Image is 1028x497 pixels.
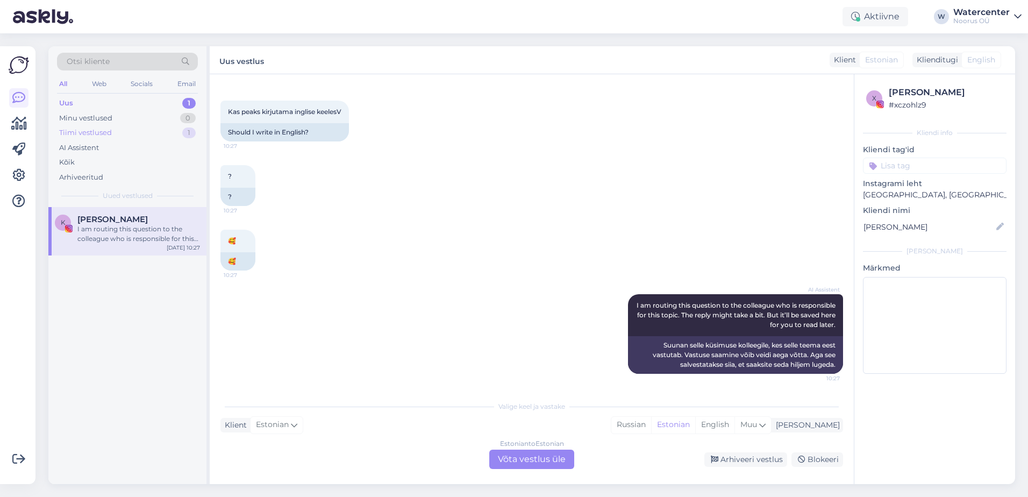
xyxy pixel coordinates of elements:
[889,86,1003,99] div: [PERSON_NAME]
[863,262,1006,274] p: Märkmed
[889,99,1003,111] div: # xczohlz9
[651,417,695,433] div: Estonian
[967,54,995,66] span: English
[220,420,247,431] div: Klient
[220,123,349,141] div: Should I write in English?
[863,246,1006,256] div: [PERSON_NAME]
[799,374,840,382] span: 10:27
[500,439,564,449] div: Estonian to Estonian
[128,77,155,91] div: Socials
[90,77,109,91] div: Web
[182,98,196,109] div: 1
[863,178,1006,189] p: Instagrami leht
[219,53,264,67] label: Uus vestlus
[59,172,103,183] div: Arhiveeritud
[704,452,787,467] div: Arhiveeri vestlus
[61,218,66,226] span: K
[59,157,75,168] div: Kõik
[843,7,908,26] div: Aktiivne
[934,9,949,24] div: W
[863,144,1006,155] p: Kliendi tag'id
[167,244,200,252] div: [DATE] 10:27
[59,127,112,138] div: Tiimi vestlused
[863,128,1006,138] div: Kliendi info
[863,158,1006,174] input: Lisa tag
[256,419,289,431] span: Estonian
[224,271,264,279] span: 10:27
[872,94,876,102] span: x
[180,113,196,124] div: 0
[220,188,255,206] div: ?
[628,336,843,374] div: Suunan selle küsimuse kolleegile, kes selle teema eest vastutab. Vastuse saamine võib veidi aega ...
[863,189,1006,201] p: [GEOGRAPHIC_DATA], [GEOGRAPHIC_DATA]
[77,215,148,224] span: Kristin Kerro
[489,450,574,469] div: Võta vestlus üle
[865,54,898,66] span: Estonian
[220,402,843,411] div: Valige keel ja vastake
[224,142,264,150] span: 10:27
[228,108,341,116] span: Kas peaks kirjutama inglise keelesV
[224,207,264,215] span: 10:27
[77,224,200,244] div: I am routing this question to the colleague who is responsible for this topic. The reply might ta...
[611,417,651,433] div: Russian
[695,417,734,433] div: English
[59,143,99,153] div: AI Assistent
[772,420,840,431] div: [PERSON_NAME]
[228,172,232,180] span: ?
[791,452,843,467] div: Blokeeri
[953,8,1022,25] a: WatercenterNoorus OÜ
[863,205,1006,216] p: Kliendi nimi
[830,54,856,66] div: Klient
[228,237,236,245] span: 🥰
[740,420,757,429] span: Muu
[182,127,196,138] div: 1
[912,54,958,66] div: Klienditugi
[799,286,840,294] span: AI Assistent
[67,56,110,67] span: Otsi kliente
[220,252,255,271] div: 🥰
[175,77,198,91] div: Email
[9,55,29,75] img: Askly Logo
[59,98,73,109] div: Uus
[863,221,994,233] input: Lisa nimi
[637,301,837,329] span: I am routing this question to the colleague who is responsible for this topic. The reply might ta...
[953,17,1010,25] div: Noorus OÜ
[953,8,1010,17] div: Watercenter
[59,113,112,124] div: Minu vestlused
[103,191,153,201] span: Uued vestlused
[57,77,69,91] div: All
